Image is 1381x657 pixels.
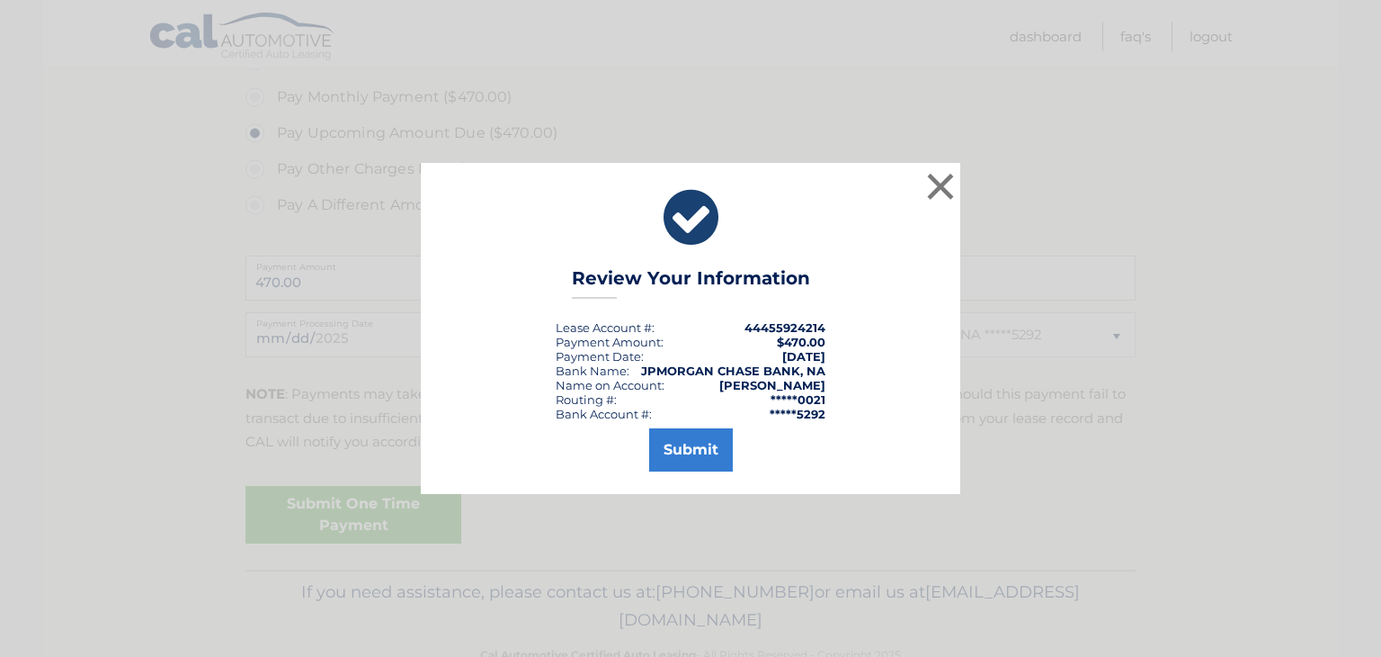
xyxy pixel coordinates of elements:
div: Routing #: [556,392,617,407]
span: $470.00 [777,335,825,349]
div: : [556,349,644,364]
button: Submit [649,428,733,472]
div: Payment Amount: [556,335,664,349]
strong: [PERSON_NAME] [719,378,825,392]
strong: 44455924214 [744,320,825,335]
button: × [922,168,958,204]
div: Lease Account #: [556,320,655,335]
div: Bank Account #: [556,407,652,421]
h3: Review Your Information [572,267,810,299]
div: Bank Name: [556,364,629,378]
span: Payment Date [556,349,641,364]
div: Name on Account: [556,378,664,392]
strong: JPMORGAN CHASE BANK, NA [641,364,825,378]
span: [DATE] [782,349,825,364]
